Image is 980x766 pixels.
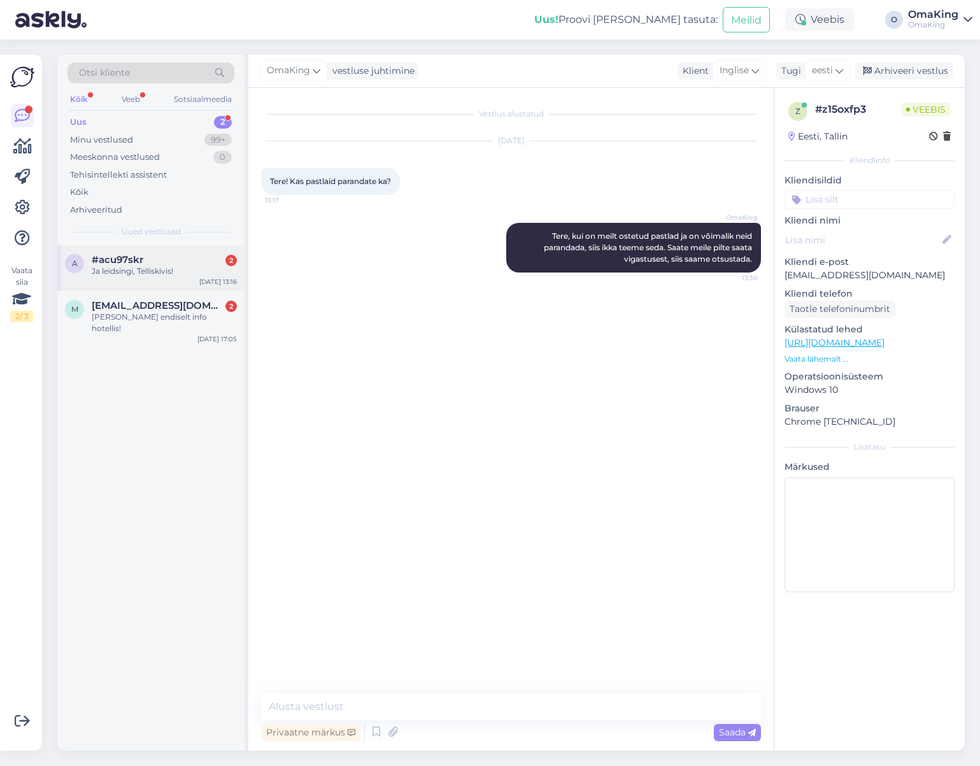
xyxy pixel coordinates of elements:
[92,300,224,311] span: maris.pukk@kaamos.ee
[92,312,207,333] font: [PERSON_NAME] endiselt info hotellis!
[265,196,279,204] font: 13:17
[70,134,133,145] font: Minu vestlused
[211,134,225,145] font: 99+
[70,117,87,127] font: Uus
[267,64,310,76] font: OmaKing
[266,727,345,738] font: Privaatne märkus
[79,67,130,78] font: Otsi kliente
[785,384,838,395] font: Windows 10
[92,253,143,266] font: #acu97skr
[822,103,866,115] font: z15oxfp3
[70,94,88,104] font: Kõik
[785,354,849,364] font: Vaata lähemalt ...
[785,233,940,247] input: Lisa nimi
[785,190,955,209] input: Lisa silt
[719,727,746,738] font: Saada
[908,10,972,30] a: OmaKingOmaKing
[731,14,762,26] font: Meilid
[197,335,237,343] font: [DATE] 17:05
[726,213,757,222] font: OmaKing
[122,227,181,236] font: Uued vestlused
[544,231,754,264] font: Tere, kui on meilt ostetud pastlad ja on võimalik neid parandada, siis ikka teeme seda. Saate mei...
[812,64,833,76] font: eesti
[229,302,233,311] font: 2
[332,65,415,76] font: vestluse juhtimine
[785,288,853,299] font: Kliendi telefon
[70,169,167,180] font: Tehisintellekti assistent
[790,303,890,315] font: Taotle telefoninumbrit
[854,442,885,451] font: Lisatasu
[70,152,160,162] font: Meeskonna vestlused
[479,109,544,118] font: Vestlus alustatud
[70,187,89,197] font: Kõik
[11,266,32,287] font: Vaata siia
[498,136,525,145] font: [DATE]
[220,117,225,127] font: 2
[15,311,20,321] font: 2
[781,65,801,76] font: Tugi
[229,256,233,265] font: 2
[92,266,173,276] font: Ja leidsingi, Telliskivis!
[785,337,884,348] a: [URL][DOMAIN_NAME]
[122,94,140,104] font: Veeb
[785,461,830,472] font: Märkused
[785,323,863,335] font: Külastatud lehed
[10,65,34,89] img: Askly logo
[874,65,948,76] font: Arhiveeri vestlus
[723,7,770,32] button: Meilid
[270,176,391,186] font: Tere! Kas pastlaid parandate ka?
[785,174,842,186] font: Kliendisildid
[71,304,78,314] font: m
[70,204,122,215] font: Arhiveeritud
[913,104,946,115] font: Veebis
[785,215,841,226] font: Kliendi nimi
[683,65,709,76] font: Klient
[849,155,890,165] font: Kliendiinfo
[174,94,232,104] font: Sotsiaalmeedia
[785,416,895,427] font: Chrome [TECHNICAL_ID]
[785,402,820,414] font: Brauser
[811,13,844,25] font: Veebis
[72,259,78,268] font: a
[785,269,945,281] font: [EMAIL_ADDRESS][DOMAIN_NAME]
[92,299,267,311] font: [EMAIL_ADDRESS][DOMAIN_NAME]
[785,256,849,267] font: Kliendi e-post
[558,13,718,25] font: Proovi [PERSON_NAME] tasuta:
[20,311,29,321] font: / 3
[815,103,822,115] font: #
[92,254,143,266] span: #acu97skr
[720,64,749,76] font: Inglise
[798,131,848,142] font: Eesti, Tallin
[199,278,237,286] font: [DATE] 13:16
[908,20,945,29] font: OmaKing
[742,274,757,282] font: 13:38
[220,152,225,162] font: 0
[534,13,558,25] font: Uus!
[785,371,883,382] font: Operatsioonisüsteem
[795,106,800,116] font: z
[891,15,897,24] font: O
[908,8,958,20] font: OmaKing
